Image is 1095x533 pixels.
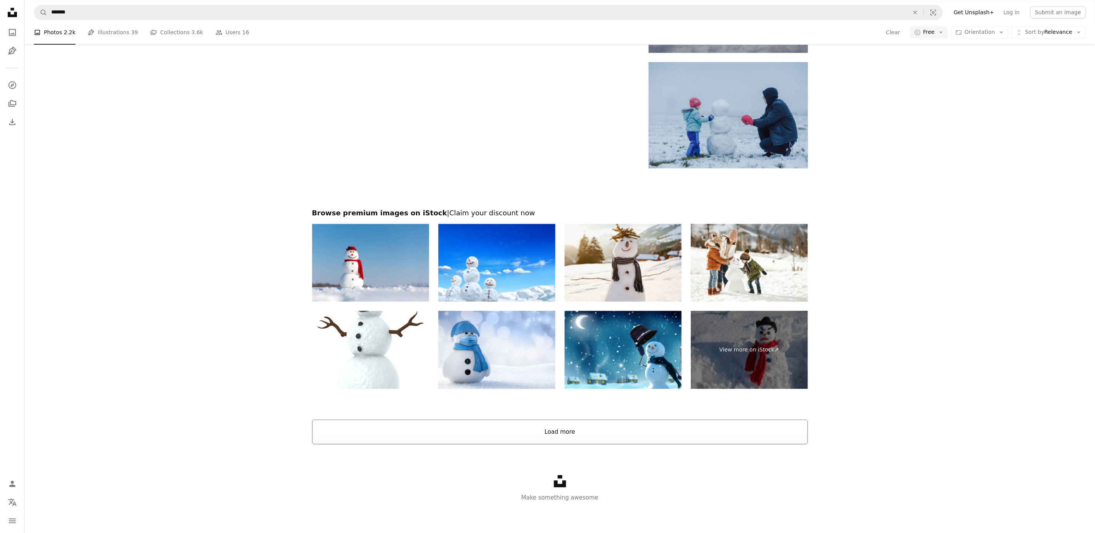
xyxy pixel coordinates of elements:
[565,224,682,302] img: Snowman in snowy field
[5,25,20,40] a: Photos
[691,224,808,302] img: happy family mother and children having fun on winter walk
[965,29,995,35] span: Orientation
[131,28,138,37] span: 39
[910,26,948,38] button: Free
[949,6,999,18] a: Get Unsplash+
[216,20,249,45] a: Users 16
[907,5,924,20] button: Clear
[25,493,1095,502] p: Make something awesome
[312,311,429,389] img: Snowman
[5,513,20,528] button: Menu
[951,26,1008,38] button: Orientation
[1025,28,1072,36] span: Relevance
[242,28,249,37] span: 16
[923,28,935,36] span: Free
[312,208,808,218] h2: Browse premium images on iStock
[1025,29,1044,35] span: Sort by
[150,20,203,45] a: Collections 3.6k
[5,114,20,130] a: Download History
[5,495,20,510] button: Language
[691,311,808,389] a: View more on iStock↗
[5,476,20,491] a: Log in / Sign up
[999,6,1024,18] a: Log in
[34,5,943,20] form: Find visuals sitewide
[886,26,901,38] button: Clear
[5,96,20,111] a: Collections
[88,20,138,45] a: Illustrations 39
[447,209,535,217] span: | Claim your discount now
[924,5,943,20] button: Visual search
[34,5,47,20] button: Search Unsplash
[1030,6,1086,18] button: Submit an image
[565,311,682,389] img: Merry Christmas and happy new year greeting background. Snowman with a broom in a night winter la...
[312,420,808,444] button: Load more
[5,43,20,58] a: Illustrations
[438,224,555,302] img: Snowman family on frozen landscape over sunny blue sky
[1011,26,1086,38] button: Sort byRelevance
[5,5,20,22] a: Home — Unsplash
[649,62,807,168] img: man in black jacket and blue pants sitting on white snow covered ground
[191,28,203,37] span: 3.6k
[5,77,20,93] a: Explore
[312,224,429,302] img: Funny snowman in stylish red hat
[649,111,807,118] a: man in black jacket and blue pants sitting on white snow covered ground
[438,311,555,389] img: Snowman with face mask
